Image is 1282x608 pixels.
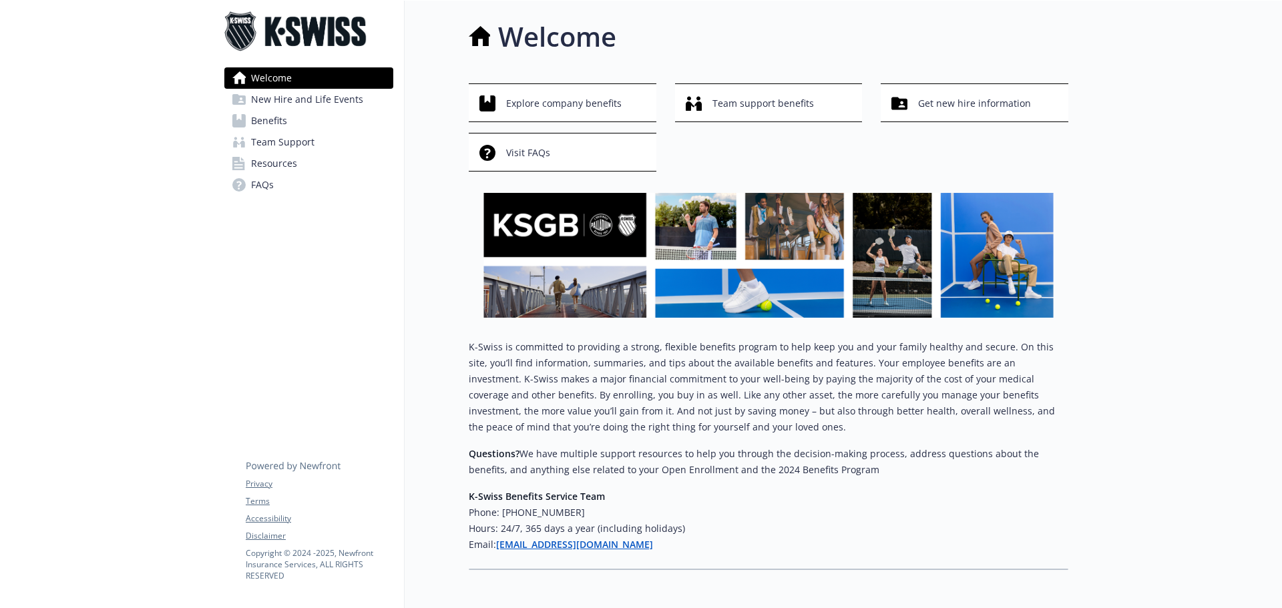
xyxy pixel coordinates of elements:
button: Team support benefits [675,83,863,122]
a: Benefits [224,110,393,131]
a: Accessibility [246,513,393,525]
img: overview page banner [469,193,1068,318]
span: New Hire and Life Events [251,89,363,110]
a: Team Support [224,131,393,153]
p: Copyright © 2024 - 2025 , Newfront Insurance Services, ALL RIGHTS RESERVED [246,547,393,581]
span: Get new hire information [918,91,1031,116]
button: Get new hire information [881,83,1068,122]
h6: Email: [469,537,1068,553]
button: Explore company benefits [469,83,656,122]
span: Team Support [251,131,314,153]
span: Explore company benefits [506,91,622,116]
span: Visit FAQs [506,140,550,166]
strong: K-Swiss Benefits Service Team [469,490,605,503]
span: Team support benefits [712,91,814,116]
strong: Questions? [469,447,519,460]
a: Disclaimer [246,530,393,542]
p: We have multiple support resources to help you through the decision-making process, address quest... [469,446,1068,478]
span: Resources [251,153,297,174]
a: FAQs [224,174,393,196]
button: Visit FAQs [469,133,656,172]
a: Privacy [246,478,393,490]
h1: Welcome [498,17,616,57]
span: Welcome [251,67,292,89]
h6: Hours: 24/7, 365 days a year (including holidays)​ [469,521,1068,537]
p: K-Swiss is committed to providing a strong, flexible benefits program to help keep you and your f... [469,339,1068,435]
a: [EMAIL_ADDRESS][DOMAIN_NAME] [496,538,653,551]
a: Terms [246,495,393,507]
span: FAQs [251,174,274,196]
a: New Hire and Life Events [224,89,393,110]
a: Welcome [224,67,393,89]
h6: Phone: [PHONE_NUMBER] [469,505,1068,521]
a: Resources [224,153,393,174]
span: Benefits [251,110,287,131]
